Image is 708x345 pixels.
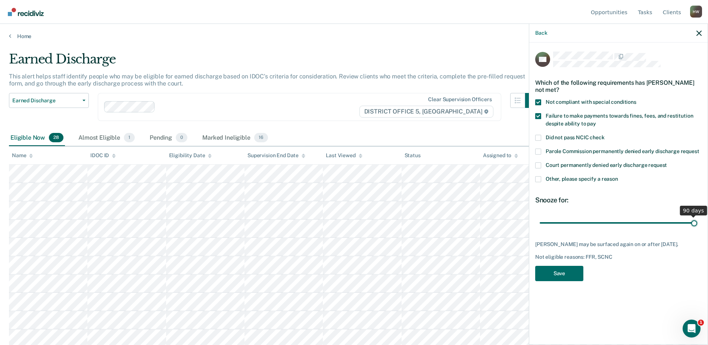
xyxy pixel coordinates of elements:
span: DISTRICT OFFICE 5, [GEOGRAPHIC_DATA] [359,106,493,118]
div: Earned Discharge [9,52,540,73]
div: Pending [148,130,189,146]
iframe: Intercom live chat [683,320,701,338]
div: IDOC ID [90,152,116,159]
div: Name [12,152,33,159]
button: Save [535,266,583,281]
button: Back [535,30,547,36]
div: Snooze for: [535,196,702,204]
span: 28 [49,133,63,143]
span: Not compliant with special conditions [546,99,636,105]
a: Home [9,33,699,40]
div: Supervision End Date [247,152,305,159]
span: Parole Commission permanently denied early discharge request [546,148,699,154]
p: This alert helps staff identify people who may be eligible for earned discharge based on IDOC’s c... [9,73,525,87]
div: [PERSON_NAME] may be surfaced again on or after [DATE]. [535,241,702,248]
div: 90 days [680,206,707,215]
span: Earned Discharge [12,97,79,104]
span: Court permanently denied early discharge request [546,162,667,168]
span: Other, please specify a reason [546,176,618,182]
div: Status [405,152,421,159]
span: 1 [698,320,704,326]
div: Last Viewed [326,152,362,159]
div: Clear supervision officers [428,96,492,103]
div: Eligibility Date [169,152,212,159]
div: Marked Ineligible [201,130,269,146]
span: 16 [254,133,268,143]
div: Eligible Now [9,130,65,146]
span: 0 [176,133,187,143]
div: Assigned to [483,152,518,159]
button: Profile dropdown button [690,6,702,18]
span: Did not pass NCIC check [546,134,605,140]
div: Which of the following requirements has [PERSON_NAME] not met? [535,73,702,99]
div: Almost Eligible [77,130,136,146]
div: H W [690,6,702,18]
div: Not eligible reasons: FFR, SCNC [535,254,702,260]
span: Failure to make payments towards fines, fees, and restitution despite ability to pay [546,113,693,127]
img: Recidiviz [8,8,44,16]
span: 1 [124,133,135,143]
